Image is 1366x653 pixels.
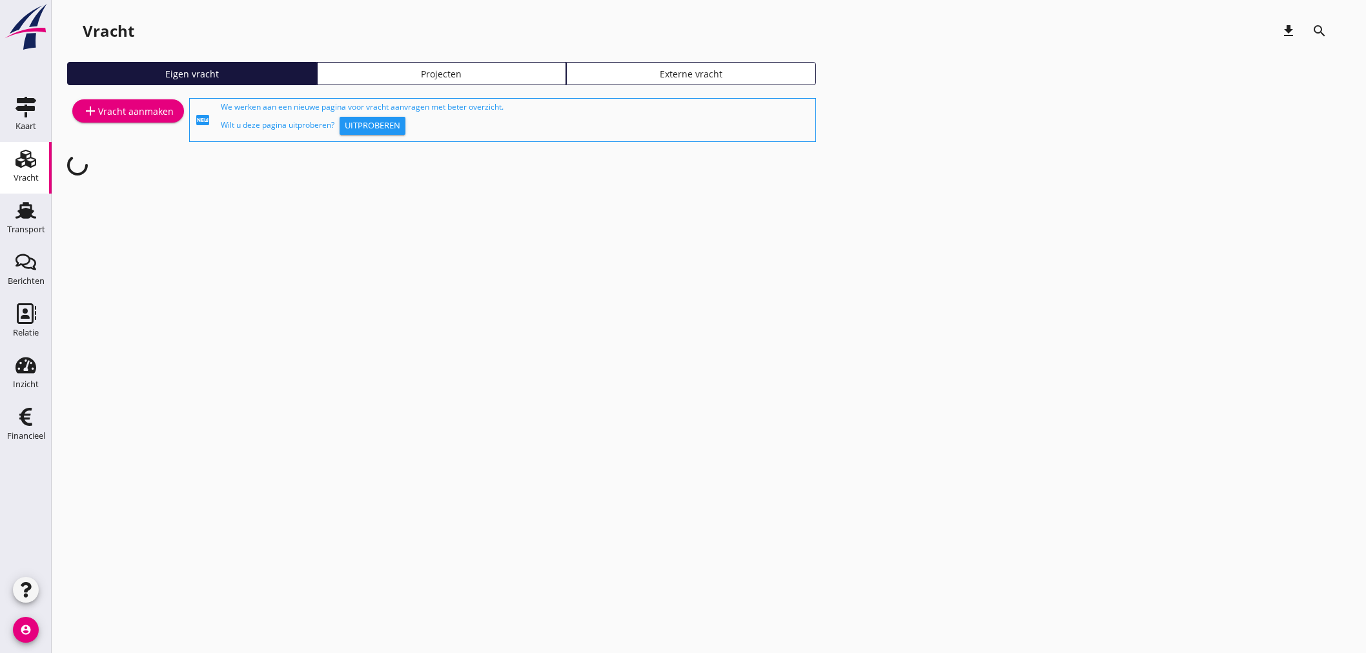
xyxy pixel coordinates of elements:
div: Vracht [14,174,39,182]
i: fiber_new [195,112,210,128]
button: Uitproberen [340,117,405,135]
div: Vracht [83,21,134,41]
a: Eigen vracht [67,62,317,85]
div: Externe vracht [572,67,810,81]
i: account_circle [13,617,39,643]
div: Financieel [7,432,45,440]
div: Vracht aanmaken [83,103,174,119]
div: Berichten [8,277,45,285]
div: Transport [7,225,45,234]
div: Projecten [323,67,561,81]
div: Relatie [13,328,39,337]
div: We werken aan een nieuwe pagina voor vracht aanvragen met beter overzicht. Wilt u deze pagina uit... [221,101,810,139]
img: logo-small.a267ee39.svg [3,3,49,51]
div: Inzicht [13,380,39,388]
a: Projecten [317,62,567,85]
div: Kaart [15,122,36,130]
a: Externe vracht [566,62,816,85]
i: add [83,103,98,119]
i: download [1281,23,1296,39]
div: Eigen vracht [73,67,311,81]
a: Vracht aanmaken [72,99,184,123]
i: search [1312,23,1327,39]
div: Uitproberen [345,119,400,132]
